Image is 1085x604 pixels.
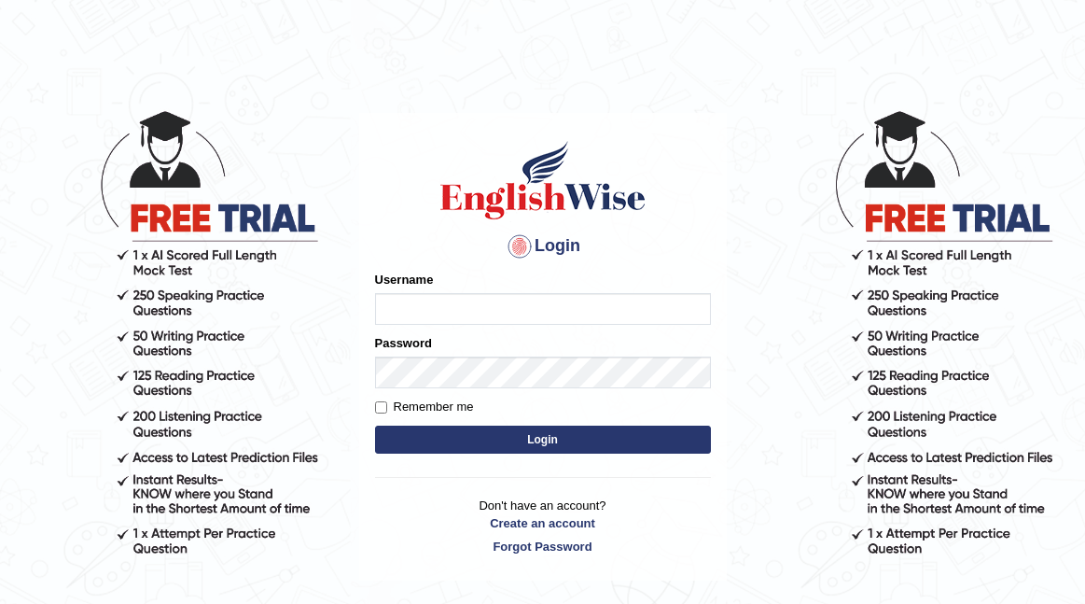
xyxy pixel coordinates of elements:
button: Login [375,426,711,454]
label: Password [375,334,432,352]
input: Remember me [375,401,387,414]
img: Logo of English Wise sign in for intelligent practice with AI [437,138,649,222]
a: Create an account [375,514,711,532]
a: Forgot Password [375,538,711,555]
label: Username [375,271,434,288]
h4: Login [375,232,711,261]
label: Remember me [375,398,474,416]
p: Don't have an account? [375,497,711,555]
